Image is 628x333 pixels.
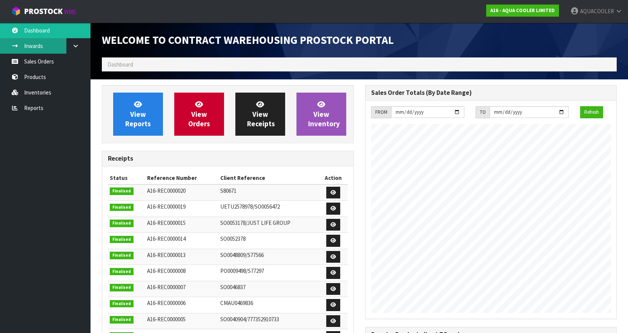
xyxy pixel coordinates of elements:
span: A16-REC0000014 [147,235,186,242]
span: A16-REC0000013 [147,251,186,259]
strong: A16 - AQUA COOLER LIMITED [490,7,555,14]
span: A16-REC0000006 [147,299,186,307]
span: SO0046837 [220,283,246,291]
span: View Orders [188,100,210,128]
span: SO0048809/S77566 [220,251,264,259]
span: SO0040904/777352910733 [220,316,279,323]
a: ViewInventory [296,93,346,136]
span: ProStock [24,6,63,16]
span: Dashboard [107,61,133,68]
span: Finalised [110,236,134,243]
button: Refresh [580,106,603,118]
th: Action [319,172,347,184]
span: CMAU0469836 [220,299,253,307]
span: SO0052378 [220,235,246,242]
a: ViewReports [113,93,163,136]
span: A16-REC0000020 [147,187,186,194]
span: A16-REC0000015 [147,219,186,226]
a: ViewReceipts [235,93,285,136]
span: Finalised [110,220,134,227]
span: Finalised [110,300,134,308]
th: Reference Number [145,172,218,184]
span: UETU2578978/SO0056472 [220,203,280,210]
span: Finalised [110,204,134,211]
span: A16-REC0000008 [147,267,186,274]
small: WMS [64,8,76,15]
span: Welcome to Contract Warehousing ProStock Portal [102,33,394,47]
span: Finalised [110,187,134,195]
img: cube-alt.png [11,6,21,16]
th: Status [108,172,145,184]
h3: Receipts [108,155,348,162]
span: View Inventory [308,100,340,128]
span: Finalised [110,252,134,259]
th: Client Reference [218,172,319,184]
div: TO [476,106,490,118]
span: PO0009498/S77297 [220,267,264,274]
span: SO0053178/JUST LIFE GROUP [220,219,290,226]
span: AQUACOOLER [580,8,614,15]
span: View Receipts [247,100,275,128]
h3: Sales Order Totals (By Date Range) [371,89,611,96]
span: S80671 [220,187,236,194]
span: View Reports [125,100,151,128]
span: A16-REC0000007 [147,283,186,291]
span: Finalised [110,284,134,291]
span: Finalised [110,316,134,324]
span: Finalised [110,268,134,276]
a: ViewOrders [174,93,224,136]
span: A16-REC0000019 [147,203,186,210]
span: A16-REC0000005 [147,316,186,323]
div: FROM [371,106,391,118]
